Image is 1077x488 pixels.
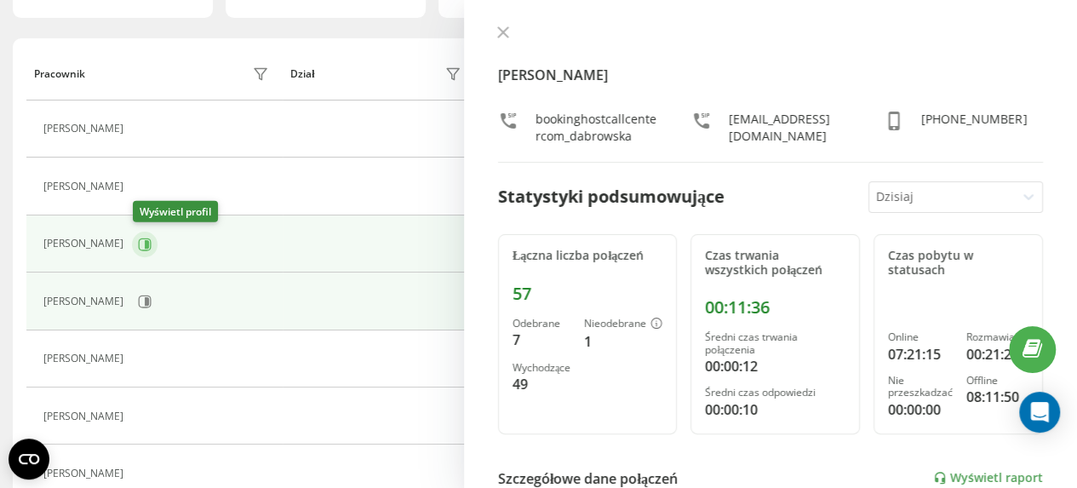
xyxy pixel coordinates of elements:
[888,331,953,343] div: Online
[705,331,845,356] div: Średni czas trwania połączenia
[34,68,85,80] div: Pracownik
[43,238,128,250] div: [PERSON_NAME]
[705,297,845,318] div: 00:11:36
[290,68,314,80] div: Dział
[43,181,128,192] div: [PERSON_NAME]
[888,344,953,365] div: 07:21:15
[498,65,1043,85] h4: [PERSON_NAME]
[888,399,953,420] div: 00:00:00
[43,123,128,135] div: [PERSON_NAME]
[536,111,657,145] div: bookinghostcallcentercom_dabrowska
[888,375,953,399] div: Nie przeszkadzać
[933,471,1043,485] a: Wyświetl raport
[513,330,570,350] div: 7
[513,318,570,330] div: Odebrane
[584,318,662,331] div: Nieodebrane
[43,353,128,365] div: [PERSON_NAME]
[966,331,1028,343] div: Rozmawia
[888,249,1028,278] div: Czas pobytu w statusach
[9,439,49,479] button: Open CMP widget
[43,410,128,422] div: [PERSON_NAME]
[513,249,662,263] div: Łączna liczba połączeń
[513,362,570,374] div: Wychodzące
[966,375,1028,387] div: Offline
[705,399,845,420] div: 00:00:10
[705,356,845,376] div: 00:00:12
[705,387,845,399] div: Średni czas odpowiedzi
[966,344,1028,365] div: 00:21:24
[513,284,662,304] div: 57
[43,296,128,307] div: [PERSON_NAME]
[1019,392,1060,433] div: Open Intercom Messenger
[513,374,570,394] div: 49
[921,111,1027,145] div: [PHONE_NUMBER]
[584,331,662,352] div: 1
[705,249,845,278] div: Czas trwania wszystkich połączeń
[133,201,218,222] div: Wyświetl profil
[498,184,725,210] div: Statystyki podsumowujące
[966,387,1028,407] div: 08:11:50
[43,468,128,479] div: [PERSON_NAME]
[729,111,851,145] div: [EMAIL_ADDRESS][DOMAIN_NAME]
